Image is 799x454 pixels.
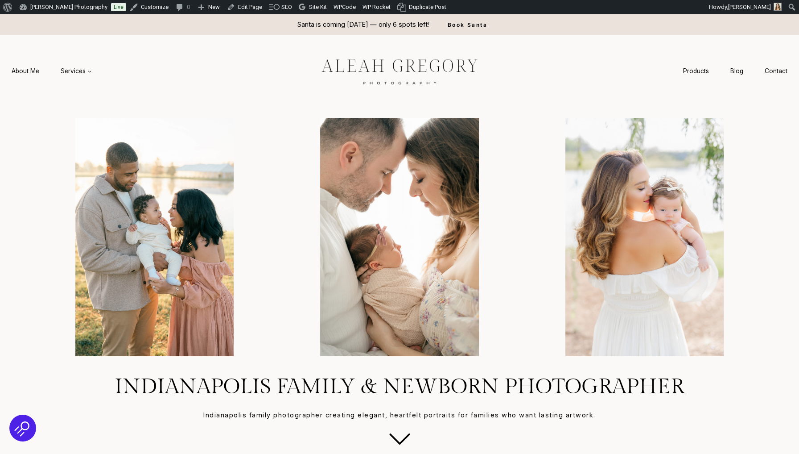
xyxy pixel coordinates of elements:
[299,52,500,90] img: aleah gregory logo
[309,4,327,10] span: Site Kit
[21,410,778,420] p: Indianapolis family photographer creating elegant, heartfelt portraits for families who want last...
[672,63,798,79] nav: Secondary
[526,118,763,356] img: mom holding baby on shoulder looking back at the camera outdoors in Carmel, Indiana
[720,63,754,79] a: Blog
[111,3,126,11] a: Live
[728,4,771,10] span: [PERSON_NAME]
[61,67,92,75] span: Services
[297,20,429,29] p: Santa is coming [DATE] — only 6 spots left!
[50,63,103,79] a: Services
[526,118,763,356] li: 3 of 4
[280,118,518,356] img: Parents holding their baby lovingly by Indianapolis newborn photographer
[280,118,518,356] li: 2 of 4
[433,14,502,35] a: Book Santa
[1,63,103,79] nav: Primary
[1,63,50,79] a: About Me
[21,374,778,400] h1: Indianapolis Family & Newborn Photographer
[36,118,273,356] li: 1 of 4
[36,118,763,356] div: Photo Gallery Carousel
[36,118,273,356] img: Family enjoying a sunny day by the lake.
[754,63,798,79] a: Contact
[672,63,720,79] a: Products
